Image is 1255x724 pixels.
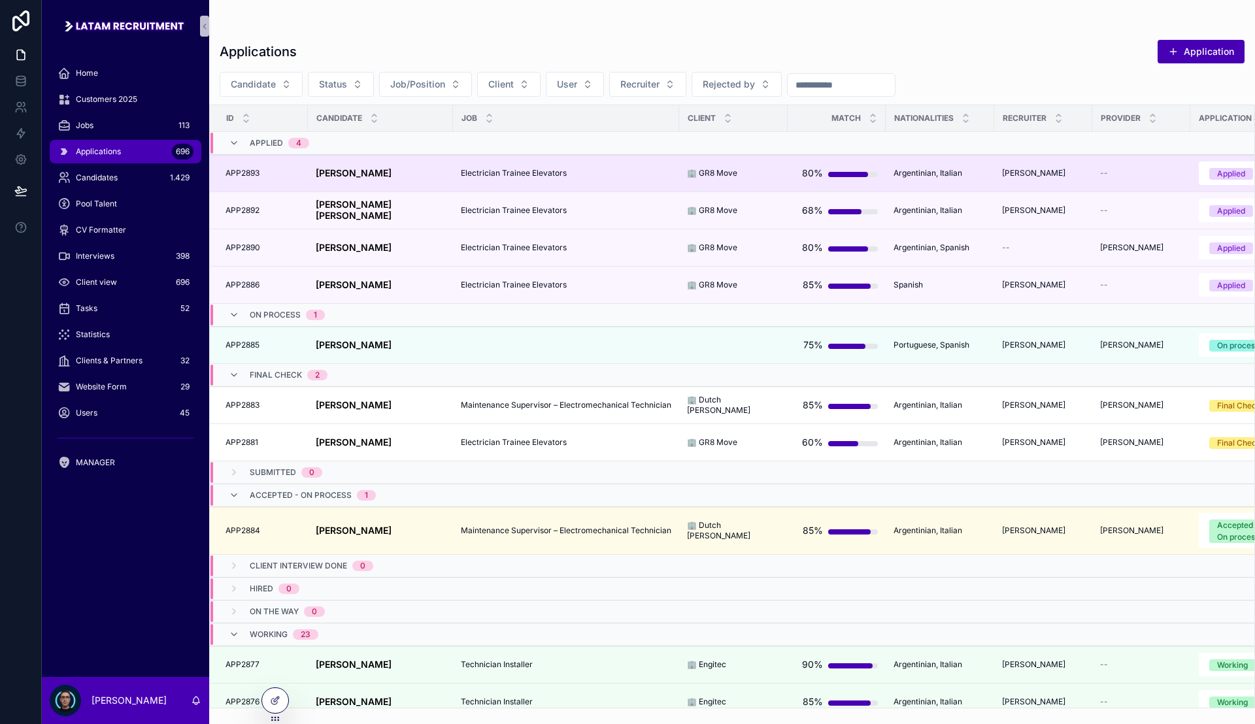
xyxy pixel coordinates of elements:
span: Recruiter [1003,113,1046,123]
div: 68% [802,197,823,223]
span: [PERSON_NAME] [1002,525,1065,536]
a: Customers 2025 [50,88,201,111]
span: Home [76,68,98,78]
span: 🏢 GR8 Move [687,280,737,290]
a: 68% [795,197,878,223]
a: APP2881 [226,437,300,448]
strong: [PERSON_NAME] [316,525,392,536]
a: Home [50,61,201,85]
a: -- [1002,242,1084,253]
span: [PERSON_NAME] [1100,525,1163,536]
a: [PERSON_NAME] [1100,242,1182,253]
strong: [PERSON_NAME] [316,659,392,670]
span: On the way [250,606,299,617]
strong: [PERSON_NAME] [PERSON_NAME] [316,199,394,221]
span: Clients & Partners [76,355,142,366]
span: Argentinian, Italian [894,205,962,216]
span: Maintenance Supervisor – Electromechanical Technician [461,525,671,536]
a: 75% [795,332,878,358]
a: 80% [795,160,878,186]
h1: Applications [220,42,297,61]
span: Rejected by [703,78,755,91]
span: APP2886 [226,280,259,290]
span: [PERSON_NAME] [1100,400,1163,410]
span: Applied [250,138,283,148]
span: Electrician Trainee Elevators [461,242,567,253]
span: Candidate [231,78,276,91]
span: Users [76,408,97,418]
a: APP2885 [226,340,300,350]
div: Applied [1217,205,1245,217]
div: 0 [309,467,314,478]
a: [PERSON_NAME] [1002,437,1084,448]
strong: [PERSON_NAME] [316,279,392,290]
div: 398 [172,248,193,264]
div: 1 [314,310,317,320]
a: [PERSON_NAME] [1002,697,1084,707]
a: APP2884 [226,525,300,536]
a: Technician Installer [461,659,671,670]
a: Applications696 [50,140,201,163]
span: [PERSON_NAME] [1002,280,1065,290]
span: APP2885 [226,340,259,350]
span: Applications [76,146,121,157]
div: Applied [1217,242,1245,254]
a: 🏢 Dutch [PERSON_NAME] [687,520,780,541]
span: Statistics [76,329,110,340]
span: Spanish [894,280,923,290]
span: 🏢 Engitec [687,697,726,707]
span: Argentinian, Italian [894,697,962,707]
div: Applied [1217,280,1245,291]
span: APP2884 [226,525,260,536]
a: -- [1100,280,1182,290]
span: Hired [250,584,273,594]
a: Electrician Trainee Elevators [461,242,671,253]
a: -- [1100,659,1182,670]
a: [PERSON_NAME] [316,659,445,670]
a: Technician Installer [461,697,671,707]
a: 🏢 GR8 Move [687,168,780,178]
a: Application [1158,40,1245,63]
a: Argentinian, Italian [894,697,986,707]
a: APP2876 [226,697,300,707]
div: scrollable content [42,52,209,491]
div: Applied [1217,168,1245,180]
span: Working [250,629,288,640]
a: Candidates1.429 [50,166,201,189]
span: 🏢 GR8 Move [687,205,737,216]
span: APP2883 [226,400,259,410]
a: Clients & Partners32 [50,349,201,372]
a: Argentinian, Italian [894,525,986,536]
a: 🏢 Dutch [PERSON_NAME] [687,395,780,416]
span: Tasks [76,303,97,314]
a: 🏢 Engitec [687,697,780,707]
a: 85% [795,518,878,544]
a: Argentinian, Italian [894,437,986,448]
a: Argentinian, Spanish [894,242,986,253]
a: 60% [795,429,878,455]
button: Select Button [379,72,472,97]
button: Select Button [609,72,686,97]
div: 90% [802,651,823,678]
div: 29 [176,379,193,395]
span: Technician Installer [461,697,533,707]
span: Client [488,78,514,91]
a: [PERSON_NAME] [1002,659,1084,670]
a: 🏢 GR8 Move [687,280,780,290]
p: [PERSON_NAME] [92,694,167,707]
span: Provider [1101,113,1141,123]
a: [PERSON_NAME] [316,400,445,411]
a: APP2883 [226,400,300,410]
span: Argentinian, Spanish [894,242,969,253]
a: Spanish [894,280,986,290]
a: [PERSON_NAME] [316,242,445,254]
a: [PERSON_NAME] [1002,280,1084,290]
a: Electrician Trainee Elevators [461,437,671,448]
span: [PERSON_NAME] [1002,697,1065,707]
a: 🏢 GR8 Move [687,205,780,216]
span: [PERSON_NAME] [1100,242,1163,253]
span: APP2893 [226,168,259,178]
a: Portuguese, Spanish [894,340,986,350]
div: 696 [172,274,193,290]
